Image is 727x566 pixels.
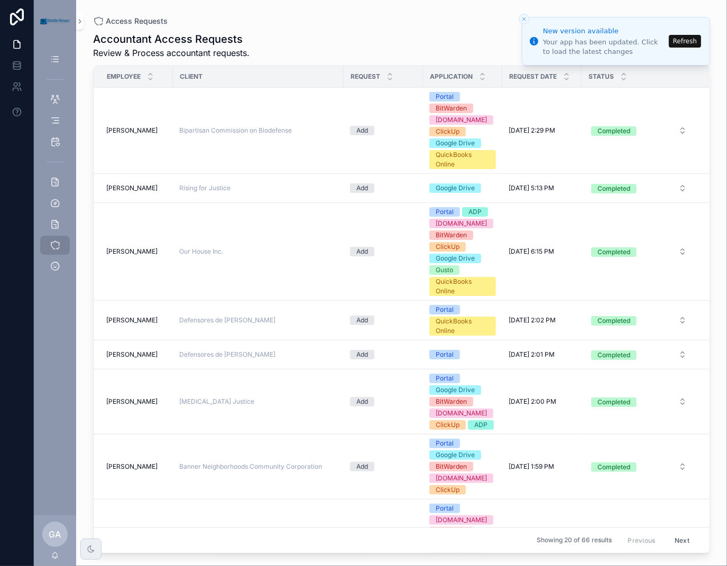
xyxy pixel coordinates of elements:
[436,485,459,495] div: ClickUp
[436,265,453,275] div: Gusto
[597,126,630,136] div: Completed
[468,207,482,217] div: ADP
[436,242,459,252] div: ClickUp
[509,462,554,471] span: [DATE] 1:59 PM
[436,277,490,296] div: QuickBooks Online
[179,462,322,471] a: Banner Neighborhoods Community Corporation
[436,219,487,228] div: [DOMAIN_NAME]
[436,230,467,240] div: BitWarden
[107,72,141,81] span: Employee
[436,317,490,336] div: QuickBooks Online
[583,311,695,330] button: Select Button
[509,184,554,192] span: [DATE] 5:13 PM
[583,242,695,261] button: Select Button
[667,532,697,549] button: Next
[106,316,158,324] span: [PERSON_NAME]
[436,115,487,125] div: [DOMAIN_NAME]
[179,397,254,406] a: [MEDICAL_DATA] Justice
[436,420,459,430] div: ClickUp
[588,72,614,81] span: Status
[583,345,695,364] button: Select Button
[583,392,695,411] button: Select Button
[509,126,555,135] span: [DATE] 2:29 PM
[436,439,454,448] div: Portal
[436,350,454,359] div: Portal
[436,474,487,483] div: [DOMAIN_NAME]
[436,409,487,418] div: [DOMAIN_NAME]
[597,316,630,326] div: Completed
[106,350,158,359] span: [PERSON_NAME]
[436,138,475,148] div: Google Drive
[356,126,368,135] div: Add
[179,184,231,192] a: Rising for Justice
[436,374,454,383] div: Portal
[93,32,250,47] h1: Accountant Access Requests
[356,247,368,256] div: Add
[49,528,61,541] span: GA
[436,450,475,460] div: Google Drive
[436,127,459,136] div: ClickUp
[93,47,250,59] span: Review & Process accountant requests.
[106,397,158,406] span: [PERSON_NAME]
[597,350,630,360] div: Completed
[436,207,454,217] div: Portal
[543,26,666,36] div: New version available
[597,184,630,193] div: Completed
[509,397,556,406] span: [DATE] 2:00 PM
[509,247,554,256] span: [DATE] 6:15 PM
[356,397,368,406] div: Add
[436,385,475,395] div: Google Drive
[436,254,475,263] div: Google Drive
[537,536,612,545] span: Showing 20 of 66 results
[436,150,490,169] div: QuickBooks Online
[583,121,695,140] button: Select Button
[509,72,557,81] span: Request Date
[356,316,368,325] div: Add
[436,183,475,193] div: Google Drive
[474,420,487,430] div: ADP
[356,183,368,193] div: Add
[436,527,467,536] div: BitWarden
[543,38,666,57] div: Your app has been updated. Click to load the latest changes
[179,350,275,359] a: Defensores de [PERSON_NAME]
[106,247,158,256] span: [PERSON_NAME]
[40,18,70,24] img: App logo
[519,14,529,24] button: Close toast
[509,350,555,359] span: [DATE] 2:01 PM
[436,397,467,406] div: BitWarden
[180,72,203,81] span: Client
[509,316,556,324] span: [DATE] 2:02 PM
[430,72,473,81] span: Application
[436,104,467,113] div: BitWarden
[583,457,695,476] button: Select Button
[669,35,701,48] button: Refresh
[106,126,158,135] span: [PERSON_NAME]
[597,397,630,407] div: Completed
[583,179,695,198] button: Select Button
[106,184,158,192] span: [PERSON_NAME]
[179,316,275,324] a: Defensores de [PERSON_NAME]
[179,247,223,256] a: Our House Inc.
[597,247,630,257] div: Completed
[106,16,168,26] span: Access Requests
[436,92,454,101] div: Portal
[93,16,168,26] a: Access Requests
[106,462,158,471] span: [PERSON_NAME]
[179,126,292,135] a: Bipartisan Commission on Biodefense
[436,462,467,471] div: BitWarden
[356,350,368,359] div: Add
[436,504,454,513] div: Portal
[597,462,630,472] div: Completed
[356,462,368,471] div: Add
[436,515,487,525] div: [DOMAIN_NAME]
[351,72,380,81] span: Request
[34,42,76,290] div: scrollable content
[436,305,454,314] div: Portal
